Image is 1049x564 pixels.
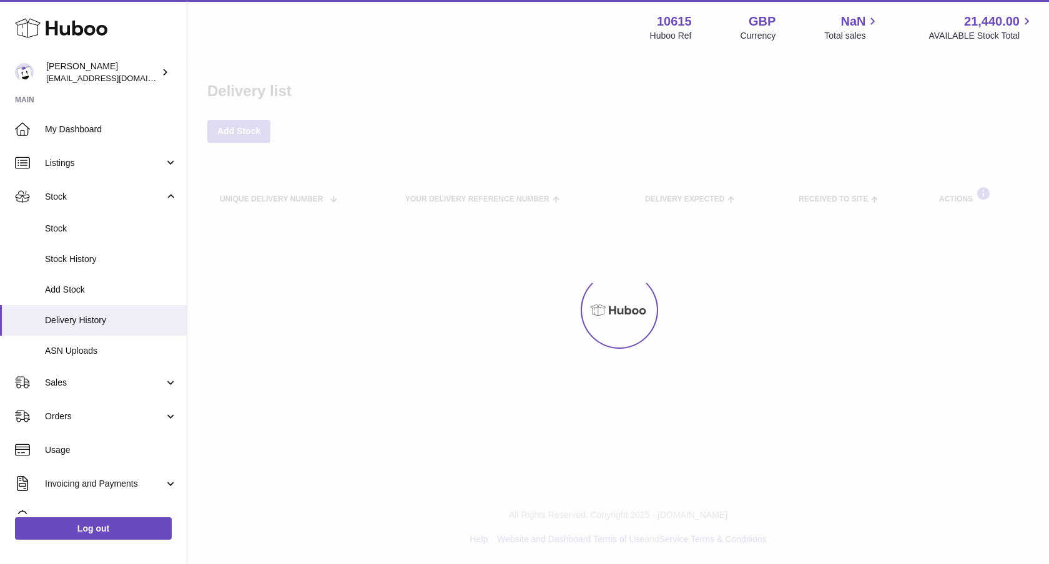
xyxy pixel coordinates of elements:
span: Stock [45,223,177,235]
span: Sales [45,377,164,389]
img: fulfillment@fable.com [15,63,34,82]
a: 21,440.00 AVAILABLE Stock Total [928,13,1034,42]
div: [PERSON_NAME] [46,61,159,84]
a: NaN Total sales [824,13,880,42]
span: Cases [45,512,177,523]
span: AVAILABLE Stock Total [928,30,1034,42]
span: Delivery History [45,314,177,326]
span: Add Stock [45,284,177,296]
span: 21,440.00 [964,13,1020,30]
span: My Dashboard [45,124,177,135]
strong: 10615 [657,13,692,30]
span: Listings [45,157,164,169]
span: Stock History [45,253,177,265]
strong: GBP [749,13,776,30]
div: Huboo Ref [650,30,692,42]
span: Invoicing and Payments [45,478,164,490]
span: Total sales [824,30,880,42]
div: Currency [741,30,776,42]
span: Usage [45,444,177,456]
span: ASN Uploads [45,345,177,357]
a: Log out [15,517,172,540]
span: [EMAIL_ADDRESS][DOMAIN_NAME] [46,73,184,83]
span: Stock [45,191,164,203]
span: Orders [45,411,164,422]
span: NaN [840,13,865,30]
